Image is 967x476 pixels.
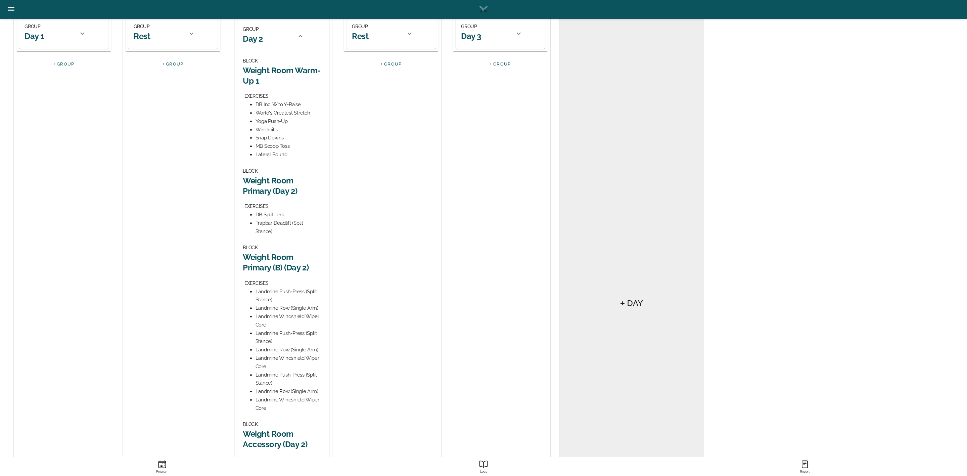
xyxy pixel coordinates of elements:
[256,211,322,219] div: DB Split Jerk
[461,31,481,41] h2: Day 3
[256,219,322,236] div: Trapbar Deadlift (Split Stance)
[256,126,322,134] div: Windmills
[256,117,322,126] div: Yoga Push-Up
[344,16,439,51] div: GROUPRest
[479,460,488,469] ion-icon: Report
[256,142,322,150] div: MB Scoop Toss
[243,58,258,63] span: BLOCK
[243,175,321,196] h2: Weight Room Primary (Day 2)
[324,470,643,474] strong: Logs
[25,24,41,29] span: GROUP
[347,18,419,49] div: GROUPRest
[7,5,15,13] ion-icon: Side Menu
[3,470,321,474] strong: Program
[244,279,321,288] div: EXERCISES
[478,4,489,14] img: Logo
[243,429,321,449] h2: Weight Room Accessory (Day 2)
[256,109,322,117] div: World's Greatest Stretch
[453,16,548,51] div: GROUPDay 3
[134,24,150,29] span: GROUP
[461,24,477,29] span: GROUP
[256,329,322,346] div: Landmine Push-Press (Split Stance)
[800,460,809,469] ion-icon: Report
[243,27,259,32] span: GROUP
[243,422,258,427] span: BLOCK
[352,24,368,29] span: GROUP
[323,457,644,476] a: ReportLogs
[381,61,402,67] a: + GROUP
[25,31,44,41] h2: Day 1
[256,312,322,329] div: Landmine Windshield Wiper Core
[646,470,964,474] strong: Report
[243,252,321,273] h2: Weight Room Primary (B) (Day 2)
[256,346,322,354] div: Landmine Row (Single Arm)
[1,457,323,476] a: ProgramProgram
[243,65,321,86] h2: Weight Room Warm-Up 1
[126,16,220,51] div: GROUPRest
[256,100,322,109] div: DB Inc. W to Y-Raise
[490,61,511,67] a: + GROUP
[244,202,321,211] div: EXERCISES
[163,61,184,67] a: + GROUP
[243,168,258,174] span: BLOCK
[256,387,322,396] div: Landmine Row (Single Arm)
[256,371,322,388] div: Landmine Push-Press (Split Stance)
[256,304,322,312] div: Landmine Row (Single Arm)
[244,92,321,100] div: EXERCISES
[256,134,322,142] div: Snap Downs
[237,18,310,54] div: GROUPDay 2
[128,18,201,49] div: GROUPRest
[256,396,322,413] div: Landmine Windshield Wiper Core
[244,456,321,464] div: EXERCISES
[456,18,528,49] div: GROUPDay 3
[19,18,92,49] div: GROUPDay 1
[256,288,322,304] div: Landmine Push-Press (Split Stance)
[243,34,263,44] h2: Day 2
[158,460,167,469] ion-icon: Program
[620,298,643,309] h5: + DAY
[644,457,966,476] a: ReportReport
[16,16,111,51] div: GROUPDay 1
[53,61,75,67] a: + GROUP
[256,354,322,371] div: Landmine Windshield Wiper Core
[352,31,368,41] h2: Rest
[134,31,150,41] h2: Rest
[256,150,322,159] div: Lateral Bound
[243,245,258,250] span: BLOCK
